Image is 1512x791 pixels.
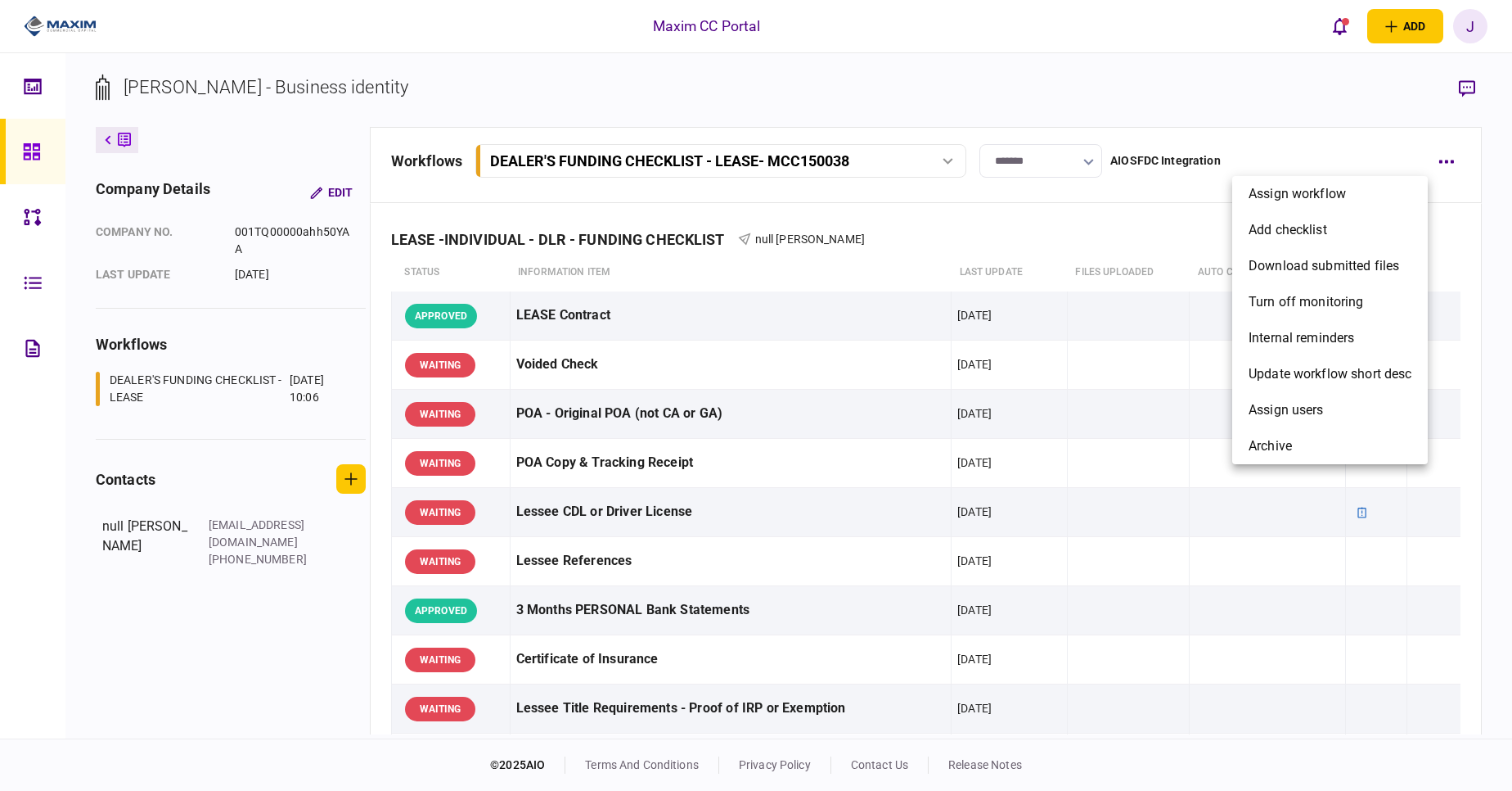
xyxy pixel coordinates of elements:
span: Assign users [1249,400,1324,420]
span: archive [1249,436,1292,456]
span: Turn off monitoring [1249,292,1364,312]
span: add checklist [1249,220,1327,240]
span: assign workflow [1249,184,1346,204]
span: Update workflow short desc [1249,364,1411,384]
span: download submitted files [1249,256,1399,276]
span: Internal reminders [1249,328,1354,348]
